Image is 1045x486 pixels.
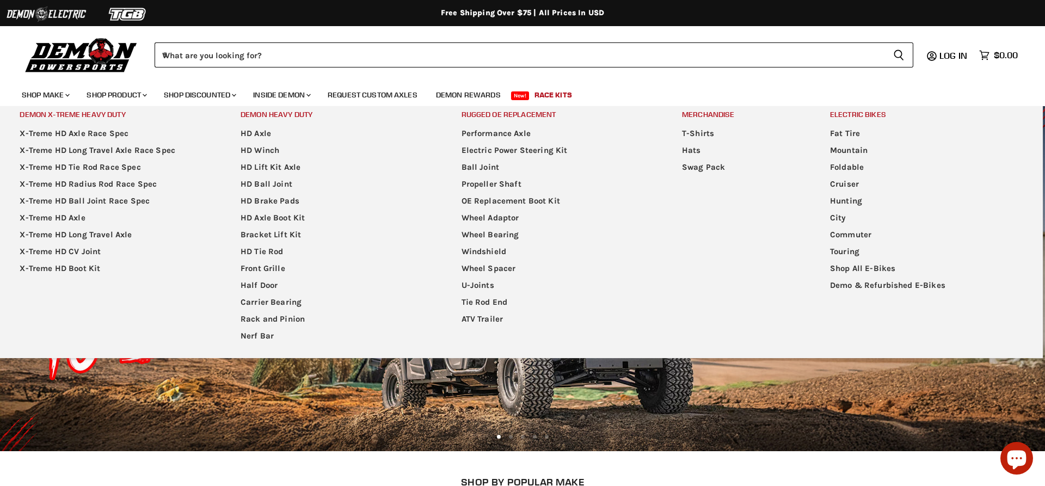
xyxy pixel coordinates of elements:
[14,79,1015,106] ul: Main menu
[448,106,667,123] a: Rugged OE Replacement
[533,435,537,439] li: Page dot 4
[227,243,446,260] a: HD Tie Rod
[816,125,1035,142] a: Fat Tire
[816,210,1035,226] a: City
[816,125,1035,294] ul: Main menu
[997,442,1036,477] inbox-online-store-chat: Shopify online store chat
[448,125,667,142] a: Performance Axle
[227,125,446,142] a: HD Axle
[227,294,446,311] a: Carrier Bearing
[227,176,446,193] a: HD Ball Joint
[884,42,913,67] button: Search
[22,35,141,74] img: Demon Powersports
[526,84,580,106] a: Race Kits
[994,50,1018,60] span: $0.00
[6,125,225,277] ul: Main menu
[6,226,225,243] a: X-Treme HD Long Travel Axle
[668,125,814,142] a: T-Shirts
[816,142,1035,159] a: Mountain
[227,193,446,210] a: HD Brake Pads
[227,142,446,159] a: HD Winch
[668,142,814,159] a: Hats
[974,47,1023,63] a: $0.00
[428,84,509,106] a: Demon Rewards
[6,176,225,193] a: X-Treme HD Radius Rod Race Spec
[155,42,913,67] form: Product
[816,260,1035,277] a: Shop All E-Bikes
[6,210,225,226] a: X-Treme HD Axle
[227,125,446,344] ul: Main menu
[939,50,967,61] span: Log in
[6,125,225,142] a: X-Treme HD Axle Race Spec
[935,51,974,60] a: Log in
[497,435,501,439] li: Page dot 1
[5,4,87,24] img: Demon Electric Logo 2
[545,435,549,439] li: Page dot 5
[448,193,667,210] a: OE Replacement Boot Kit
[668,106,814,123] a: Merchandise
[668,159,814,176] a: Swag Pack
[87,4,169,24] img: TGB Logo 2
[448,210,667,226] a: Wheel Adaptor
[6,243,225,260] a: X-Treme HD CV Joint
[448,125,667,328] ul: Main menu
[448,226,667,243] a: Wheel Bearing
[227,226,446,243] a: Bracket Lift Kit
[816,193,1035,210] a: Hunting
[816,159,1035,176] a: Foldable
[87,8,958,18] div: Free Shipping Over $75 | All Prices In USD
[156,84,243,106] a: Shop Discounted
[6,159,225,176] a: X-Treme HD Tie Rod Race Spec
[816,226,1035,243] a: Commuter
[448,142,667,159] a: Electric Power Steering Kit
[319,84,426,106] a: Request Custom Axles
[448,294,667,311] a: Tie Rod End
[227,210,446,226] a: HD Axle Boot Kit
[227,311,446,328] a: Rack and Pinion
[14,84,76,106] a: Shop Make
[509,435,513,439] li: Page dot 2
[155,42,884,67] input: When autocomplete results are available use up and down arrows to review and enter to select
[245,84,317,106] a: Inside Demon
[227,159,446,176] a: HD Lift Kit Axle
[6,260,225,277] a: X-Treme HD Boot Kit
[227,277,446,294] a: Half Door
[448,159,667,176] a: Ball Joint
[816,176,1035,193] a: Cruiser
[448,277,667,294] a: U-Joints
[448,260,667,277] a: Wheel Spacer
[6,142,225,159] a: X-Treme HD Long Travel Axle Race Spec
[6,193,225,210] a: X-Treme HD Ball Joint Race Spec
[816,277,1035,294] a: Demo & Refurbished E-Bikes
[78,84,153,106] a: Shop Product
[227,260,446,277] a: Front Grille
[816,243,1035,260] a: Touring
[448,243,667,260] a: Windshield
[227,106,446,123] a: Demon Heavy Duty
[227,328,446,344] a: Nerf Bar
[511,91,530,100] span: New!
[668,125,814,176] ul: Main menu
[448,176,667,193] a: Propeller Shaft
[521,435,525,439] li: Page dot 3
[6,106,225,123] a: Demon X-treme Heavy Duty
[816,106,1035,123] a: Electric Bikes
[448,311,667,328] a: ATV Trailer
